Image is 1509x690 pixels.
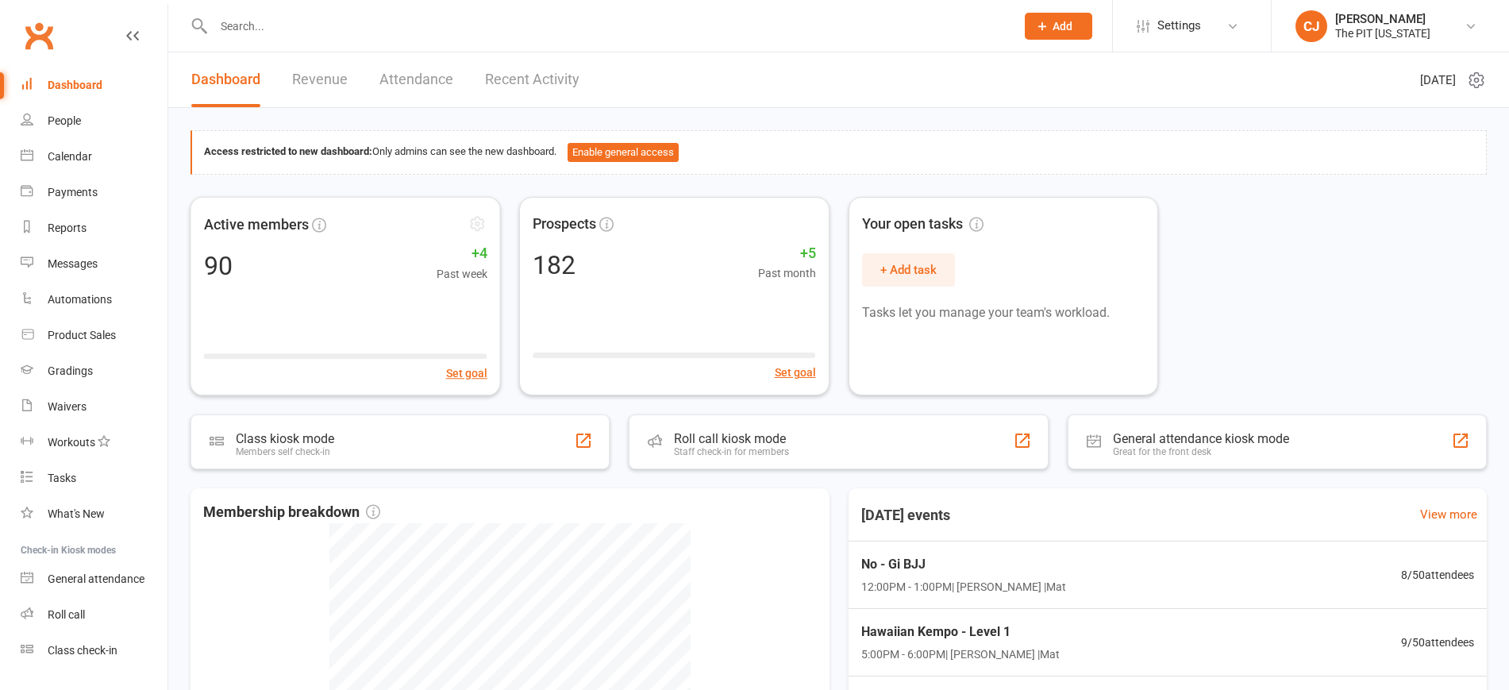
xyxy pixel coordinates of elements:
[21,282,167,318] a: Automations
[1420,71,1456,90] span: [DATE]
[862,303,1145,323] p: Tasks let you manage your team's workload.
[21,425,167,461] a: Workouts
[21,210,167,246] a: Reports
[204,252,233,278] div: 90
[19,16,59,56] a: Clubworx
[48,364,93,377] div: Gradings
[1335,26,1430,40] div: The PIT [US_STATE]
[203,501,380,524] span: Membership breakdown
[21,353,167,389] a: Gradings
[48,114,81,127] div: People
[862,253,955,287] button: + Add task
[1025,13,1092,40] button: Add
[1401,566,1474,584] span: 8 / 50 attendees
[861,622,1060,642] span: Hawaiian Kempo - Level 1
[21,175,167,210] a: Payments
[21,597,167,633] a: Roll call
[48,572,144,585] div: General attendance
[21,246,167,282] a: Messages
[1113,431,1289,446] div: General attendance kiosk mode
[21,496,167,532] a: What's New
[568,143,679,162] button: Enable general access
[48,150,92,163] div: Calendar
[204,213,309,236] span: Active members
[236,446,334,457] div: Members self check-in
[48,608,85,621] div: Roll call
[533,213,596,236] span: Prospects
[21,139,167,175] a: Calendar
[21,103,167,139] a: People
[48,507,105,520] div: What's New
[21,67,167,103] a: Dashboard
[849,501,963,530] h3: [DATE] events
[437,241,487,264] span: +4
[21,318,167,353] a: Product Sales
[861,554,1066,575] span: No - Gi BJJ
[758,242,816,265] span: +5
[21,561,167,597] a: General attendance kiosk mode
[204,145,372,157] strong: Access restricted to new dashboard:
[21,633,167,669] a: Class kiosk mode
[862,213,984,236] span: Your open tasks
[861,578,1066,596] span: 12:00PM - 1:00PM | [PERSON_NAME] | Mat
[1401,634,1474,651] span: 9 / 50 attendees
[437,264,487,282] span: Past week
[861,646,1060,663] span: 5:00PM - 6:00PM | [PERSON_NAME] | Mat
[674,431,789,446] div: Roll call kiosk mode
[48,644,117,657] div: Class check-in
[48,329,116,341] div: Product Sales
[236,431,334,446] div: Class kiosk mode
[48,436,95,449] div: Workouts
[1157,8,1201,44] span: Settings
[485,52,579,107] a: Recent Activity
[1295,10,1327,42] div: CJ
[48,293,112,306] div: Automations
[446,364,487,381] button: Set goal
[48,472,76,484] div: Tasks
[775,364,816,381] button: Set goal
[48,79,102,91] div: Dashboard
[21,461,167,496] a: Tasks
[48,257,98,270] div: Messages
[379,52,453,107] a: Attendance
[292,52,348,107] a: Revenue
[1420,505,1477,524] a: View more
[48,186,98,199] div: Payments
[533,252,575,278] div: 182
[758,264,816,282] span: Past month
[204,143,1474,162] div: Only admins can see the new dashboard.
[209,15,1004,37] input: Search...
[674,446,789,457] div: Staff check-in for members
[1335,12,1430,26] div: [PERSON_NAME]
[48,222,87,234] div: Reports
[1113,446,1289,457] div: Great for the front desk
[21,389,167,425] a: Waivers
[1053,20,1072,33] span: Add
[191,52,260,107] a: Dashboard
[48,400,87,413] div: Waivers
